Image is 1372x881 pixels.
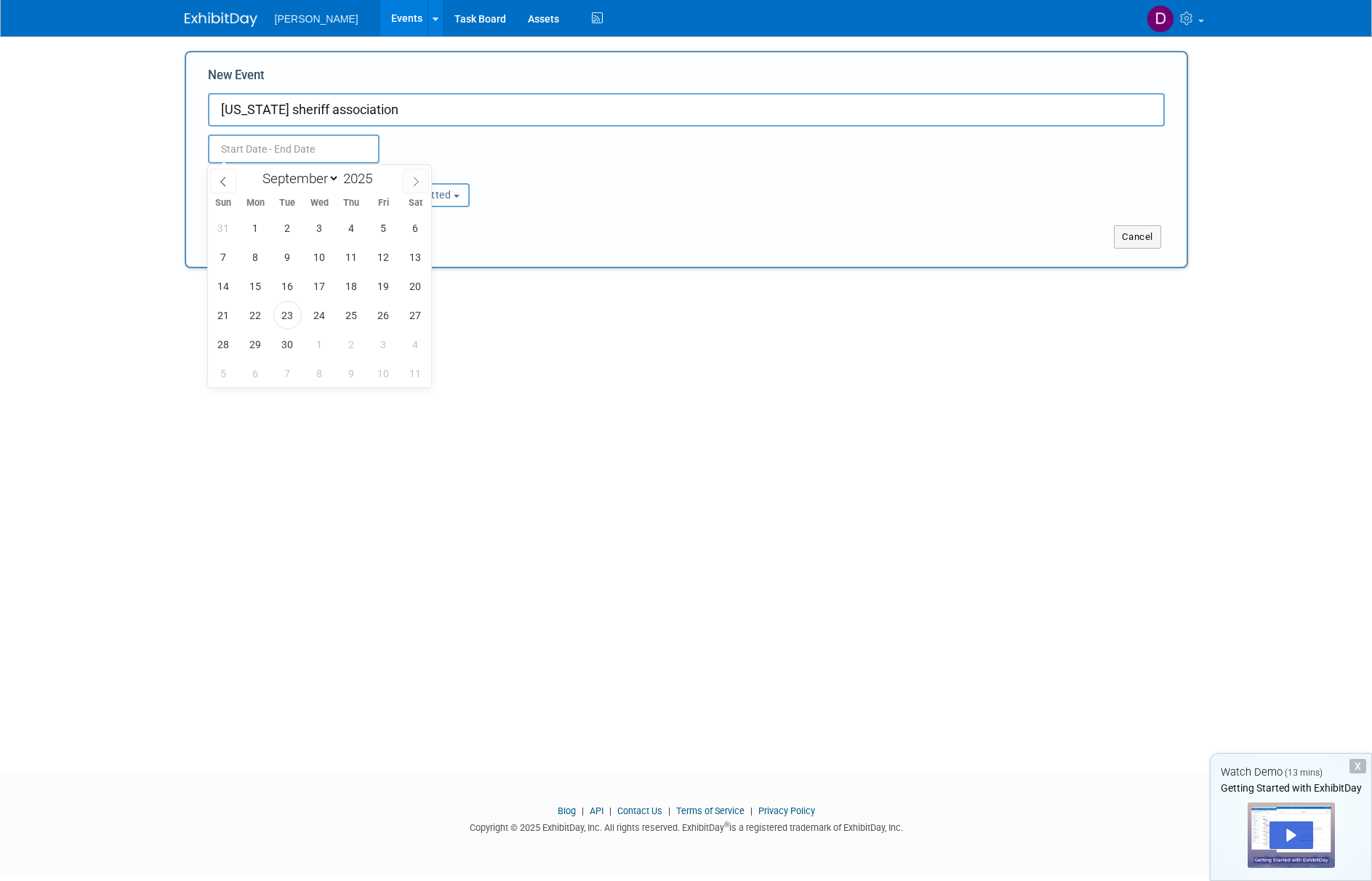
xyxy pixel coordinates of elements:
span: September 5, 2025 [369,214,398,242]
span: September 15, 2025 [241,272,270,300]
span: Fri [367,198,399,208]
span: September 30, 2025 [273,330,302,358]
span: August 31, 2025 [209,214,238,242]
span: | [578,805,587,816]
span: October 3, 2025 [369,330,398,358]
a: Privacy Policy [758,805,815,816]
span: September 18, 2025 [337,272,366,300]
span: September 3, 2025 [305,214,334,242]
div: Attendance / Format: [208,164,349,182]
span: September 29, 2025 [241,330,270,358]
span: | [665,805,674,816]
span: September 9, 2025 [273,243,302,271]
a: Contact Us [617,805,662,816]
span: September 7, 2025 [209,243,238,271]
div: Play [1269,821,1313,849]
span: September 27, 2025 [401,301,430,329]
span: October 5, 2025 [209,359,238,387]
span: September 8, 2025 [241,243,270,271]
span: September 24, 2025 [305,301,334,329]
span: October 4, 2025 [401,330,430,358]
span: September 19, 2025 [369,272,398,300]
a: API [590,805,603,816]
span: Sat [399,198,431,208]
span: | [606,805,615,816]
span: Mon [239,198,271,208]
span: September 14, 2025 [209,272,238,300]
span: September 26, 2025 [369,301,398,329]
img: Dana Boyte [1147,5,1174,33]
span: October 1, 2025 [305,330,334,358]
span: September 1, 2025 [241,214,270,242]
span: September 21, 2025 [209,301,238,329]
input: Start Date - End Date [208,134,380,164]
span: September 20, 2025 [401,272,430,300]
span: October 9, 2025 [337,359,366,387]
span: October 10, 2025 [369,359,398,387]
button: Cancel [1114,225,1161,249]
img: ExhibitDay [185,12,257,27]
span: Tue [271,198,303,208]
span: Sun [208,198,240,208]
div: Getting Started with ExhibitDay [1211,781,1371,795]
select: Month [256,169,340,188]
span: September 11, 2025 [337,243,366,271]
span: October 8, 2025 [305,359,334,387]
span: September 10, 2025 [305,243,334,271]
span: September 12, 2025 [369,243,398,271]
span: October 6, 2025 [241,359,270,387]
span: September 13, 2025 [401,243,430,271]
span: September 17, 2025 [305,272,334,300]
span: October 7, 2025 [273,359,302,387]
span: October 11, 2025 [401,359,430,387]
span: September 2, 2025 [273,214,302,242]
div: Dismiss [1349,759,1366,773]
a: Blog [558,805,576,816]
span: September 6, 2025 [401,214,430,242]
div: Participation: [371,164,512,182]
span: October 2, 2025 [337,330,366,358]
span: [PERSON_NAME] [275,13,358,25]
span: September 16, 2025 [273,272,302,300]
span: (13 mins) [1285,768,1323,778]
a: Terms of Service [676,805,745,816]
span: September 25, 2025 [337,301,366,329]
label: New Event [208,67,265,89]
div: Watch Demo [1211,765,1371,780]
span: September 28, 2025 [209,330,238,358]
span: Wed [303,198,335,208]
sup: ® [724,821,729,829]
span: Thu [335,198,367,208]
input: Year [340,170,383,187]
span: September 22, 2025 [241,301,270,329]
span: September 4, 2025 [337,214,366,242]
span: September 23, 2025 [273,301,302,329]
input: Name of Trade Show / Conference [208,93,1165,126]
span: | [747,805,756,816]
